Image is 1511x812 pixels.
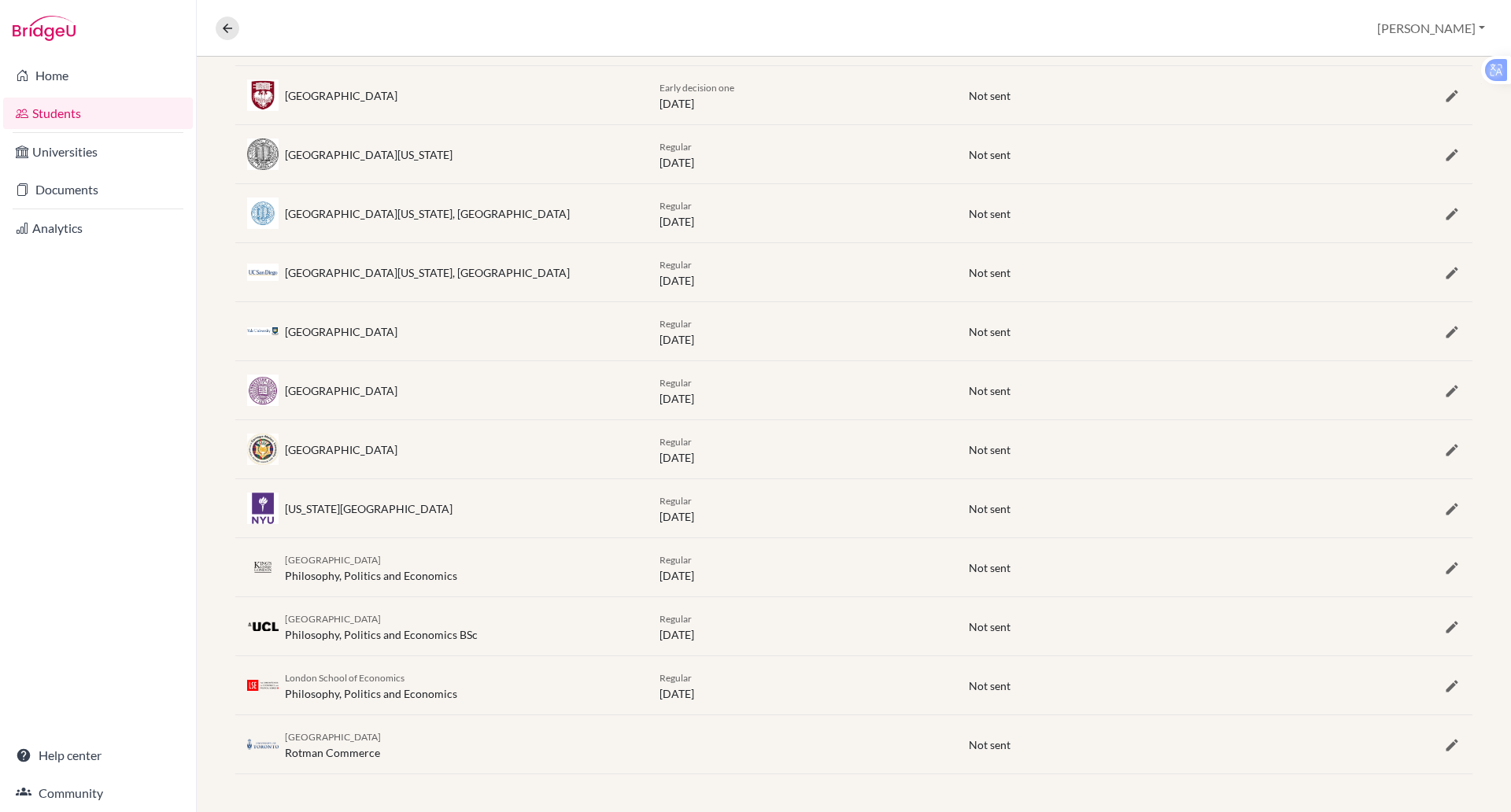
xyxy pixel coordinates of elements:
span: Regular [659,554,692,566]
img: Bridge-U [13,16,76,41]
div: Philosophy, Politics and Economics BSc [285,610,478,643]
span: Regular [659,672,692,684]
span: Early decision one [659,82,734,94]
div: [GEOGRAPHIC_DATA][US_STATE], [GEOGRAPHIC_DATA] [285,264,570,281]
img: us_cal_z3xehhiu.jpeg [247,138,279,170]
div: [DATE] [648,315,957,348]
span: Regular [659,259,692,271]
img: us_cmu_367_tv8j.jpeg [247,434,279,465]
div: [DATE] [648,197,957,230]
span: Regular [659,377,692,389]
div: [GEOGRAPHIC_DATA][US_STATE], [GEOGRAPHIC_DATA] [285,205,570,222]
div: [DATE] [648,551,957,584]
div: [US_STATE][GEOGRAPHIC_DATA] [285,500,453,517]
span: Regular [659,436,692,448]
div: [GEOGRAPHIC_DATA] [285,323,397,340]
div: [DATE] [648,492,957,525]
span: Regular [659,495,692,507]
span: Not sent [969,325,1010,338]
a: Universities [3,136,193,168]
div: [DATE] [648,138,957,171]
span: [GEOGRAPHIC_DATA] [285,613,381,625]
div: [DATE] [648,433,957,466]
span: Not sent [969,207,1010,220]
a: Help center [3,740,193,771]
span: Not sent [969,443,1010,456]
span: [GEOGRAPHIC_DATA] [285,731,381,743]
img: us_nyu_mu3e0q99.jpeg [247,493,279,524]
a: Documents [3,174,193,205]
span: Regular [659,318,692,330]
span: Not sent [969,620,1010,633]
div: [DATE] [648,256,957,289]
button: [PERSON_NAME] [1370,13,1492,43]
a: Community [3,777,193,809]
img: gb_u80_k_0s28jx.png [247,622,279,630]
div: [DATE] [648,79,957,112]
span: Regular [659,141,692,153]
span: Not sent [969,738,1010,751]
img: ca_tor_9z1g8r0r.png [247,739,279,751]
span: [GEOGRAPHIC_DATA] [285,554,381,566]
img: us_ucla_b87iw3mj.jpeg [247,197,279,229]
div: Philosophy, Politics and Economics [285,669,457,702]
img: gb_k60_fwondp49.png [247,562,279,574]
span: Not sent [969,679,1010,692]
div: Rotman Commerce [285,728,381,761]
div: [GEOGRAPHIC_DATA] [285,87,397,104]
span: Not sent [969,148,1010,161]
img: us_chi_ydljqlxo.jpeg [247,79,279,111]
div: [DATE] [648,669,957,702]
img: us_yal_q1005f1x.png [247,327,279,334]
span: Regular [659,613,692,625]
img: gb_l72_8ftqbb2p.png [247,680,279,691]
a: Analytics [3,212,193,244]
a: Students [3,98,193,129]
span: Regular [659,200,692,212]
span: Not sent [969,266,1010,279]
div: Philosophy, Politics and Economics [285,551,457,584]
span: Not sent [969,502,1010,515]
span: Not sent [969,89,1010,102]
div: [GEOGRAPHIC_DATA] [285,382,397,399]
img: us_ucs_a51uvd_m.jpeg [247,264,279,282]
div: [DATE] [648,374,957,407]
div: [GEOGRAPHIC_DATA] [285,441,397,458]
img: us_nor_xmt26504.jpeg [247,375,279,406]
div: [GEOGRAPHIC_DATA][US_STATE] [285,146,453,163]
a: Home [3,60,193,91]
span: London School of Economics [285,672,405,684]
span: Not sent [969,384,1010,397]
div: [DATE] [648,610,957,643]
span: Not sent [969,561,1010,574]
